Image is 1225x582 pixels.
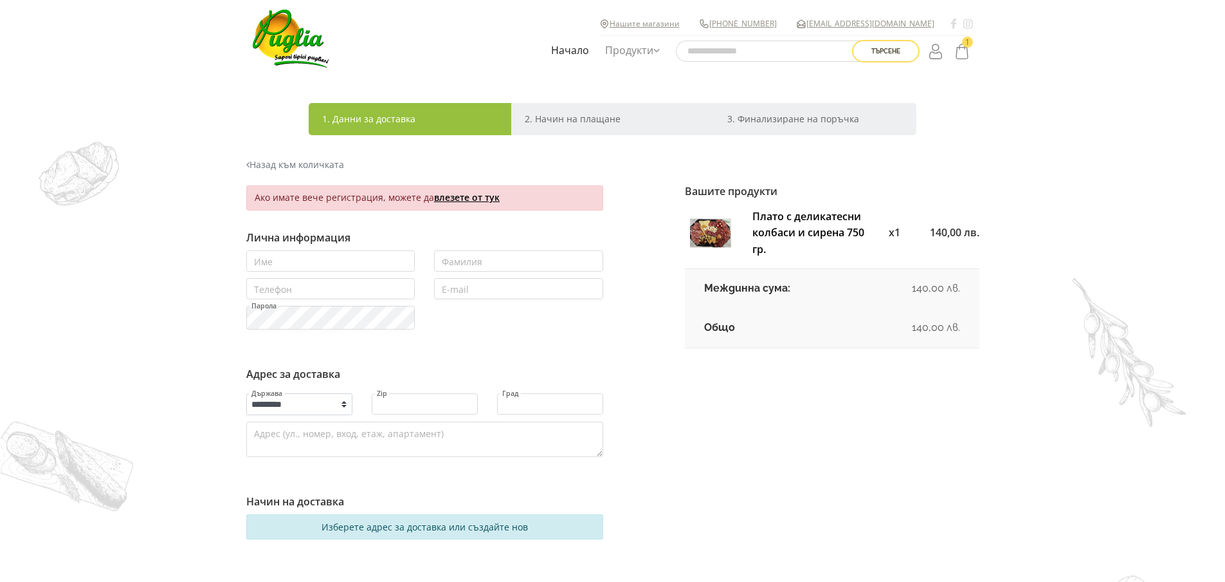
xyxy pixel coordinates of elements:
a: [EMAIL_ADDRESS][DOMAIN_NAME] [806,17,934,30]
td: 140,00 лв. [861,308,979,348]
label: Град [502,390,520,397]
label: Държава [251,390,283,397]
img: demo [1072,278,1186,427]
h6: Лична информация [246,232,603,244]
a: Начало [548,36,592,66]
h6: Вашите продукти [685,185,979,198]
label: Фамилия [441,258,483,267]
a: Назад към количката [246,158,344,172]
span: 1. Данни за доставка [322,113,415,125]
a: [PHONE_NUMBER] [709,17,777,30]
span: x1 [889,225,900,239]
label: Телефон [253,285,293,294]
span: 1 [962,37,973,48]
div: Изберете адрес за доставка или създайте нов [255,520,594,534]
label: Име [253,258,273,267]
h6: Начин на доставка [246,496,603,508]
label: E-mail [441,285,469,294]
a: Нашите магазини [610,17,680,30]
a: Продукти [602,36,663,66]
a: Instagram [963,18,973,30]
span: 2. Начин на плащане [525,113,621,125]
a: 1 [951,39,973,63]
div: Ако имате вече регистрация, можете да [246,185,603,211]
a: Login [926,39,948,63]
button: Търсене [852,40,920,62]
a: Плато с деликатесни колбаси и сирена 750 гр. [752,209,864,256]
label: Парола [251,303,277,310]
td: 140,00 лв. [861,269,979,308]
h6: Адрес за доставка [246,368,603,380]
label: Zip [376,390,388,397]
td: Общо [685,308,861,348]
a: влезете от тук [434,191,500,203]
img: demo [39,142,119,206]
span: 140,00 лв. [930,225,979,239]
input: Търсене в сайта [676,41,869,62]
span: 3. Финализиране на поръчка [727,113,859,125]
label: Адрес (ул., номер, вход, етаж, апартамент) [253,429,444,438]
a: Facebook [950,18,957,30]
img: plato-s-delikatesni-kolbasi-i-sirena-750-gr-thumb.jpg [690,212,731,254]
td: Междинна сума: [685,269,861,308]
